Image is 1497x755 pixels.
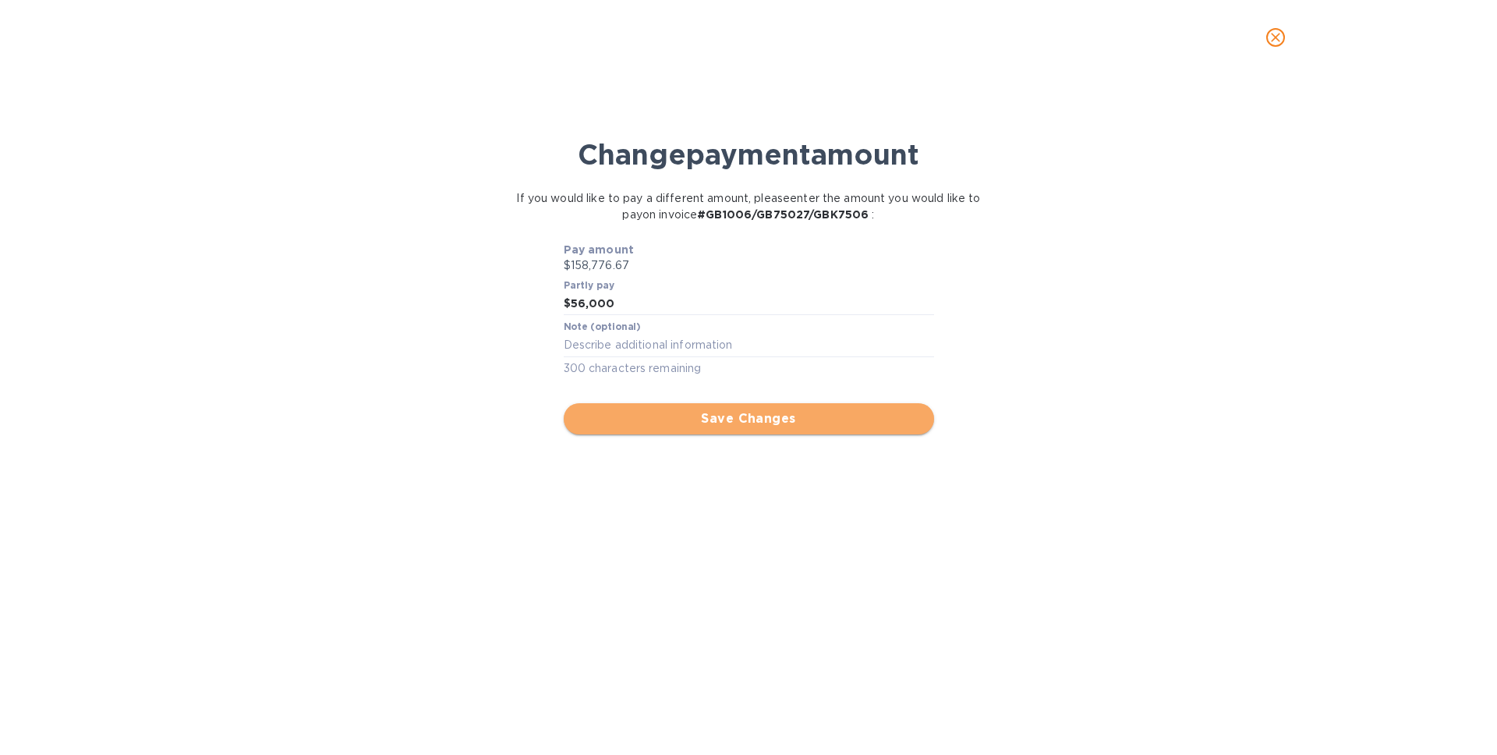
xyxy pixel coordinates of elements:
[564,257,934,274] p: $158,776.67
[564,403,934,434] button: Save Changes
[578,137,919,172] b: Change payment amount
[576,409,922,428] span: Save Changes
[1257,19,1294,56] button: close
[564,243,635,256] b: Pay amount
[571,292,934,316] input: Enter the amount you would like to pay
[564,360,934,377] p: 300 characters remaining
[697,208,869,221] b: # GB1006/GB75027/GBK7506
[564,323,640,332] label: Note (optional)
[515,190,982,223] p: If you would like to pay a different amount, please enter the amount you would like to pay on inv...
[564,281,615,290] label: Partly pay
[564,292,571,316] div: $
